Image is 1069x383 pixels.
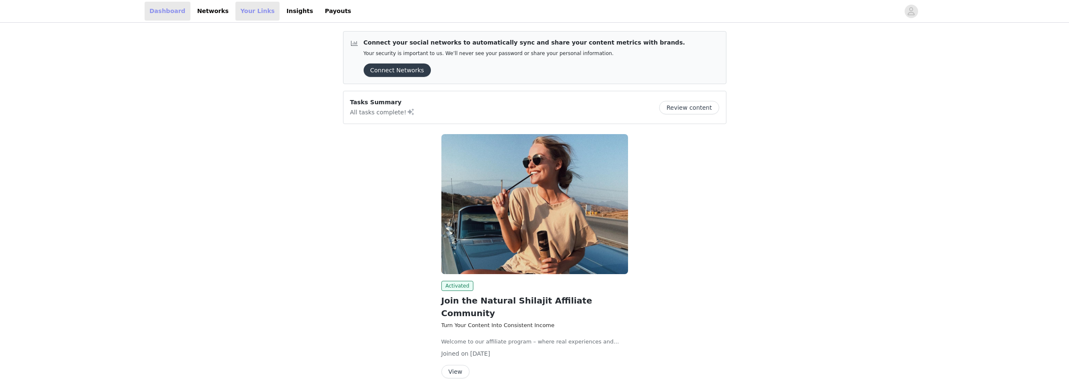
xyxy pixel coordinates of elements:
button: View [441,365,470,378]
button: Connect Networks [364,63,431,77]
div: avatar [907,5,915,18]
p: Your security is important to us. We’ll never see your password or share your personal information. [364,50,685,57]
p: Tasks Summary [350,98,415,107]
a: Networks [192,2,234,21]
img: Natural Shilajit Resin [441,134,628,274]
p: Welcome to our affiliate program – where real experiences and honest content create genuine conne... [441,338,628,346]
a: Insights [281,2,318,21]
span: Activated [441,281,474,291]
h2: Join the Natural Shilajit Affiliate Community [441,294,628,320]
h2: Turn Your Content Into Consistent Income [441,321,628,330]
span: [DATE] [470,350,490,357]
p: Connect your social networks to automatically sync and share your content metrics with brands. [364,38,685,47]
button: Review content [659,101,719,114]
a: Your Links [235,2,280,21]
a: View [441,369,470,375]
a: Dashboard [145,2,190,21]
p: All tasks complete! [350,107,415,117]
span: Joined on [441,350,469,357]
a: Payouts [320,2,356,21]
